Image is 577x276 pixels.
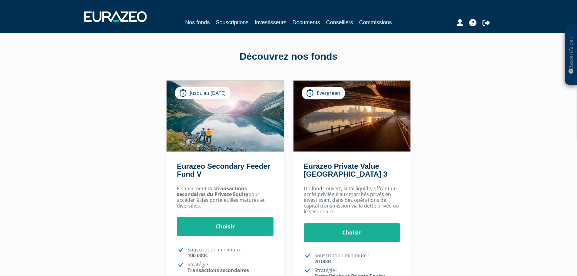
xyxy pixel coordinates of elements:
strong: 100 000€ [187,252,208,259]
strong: transactions secondaires du Private Equity [177,185,248,198]
div: Evergreen [302,87,345,99]
a: Choisir [177,217,274,236]
a: Eurazeo Private Value [GEOGRAPHIC_DATA] 3 [304,162,387,178]
p: Souscription minimum : [187,247,274,258]
img: Eurazeo Secondary Feeder Fund V [167,81,284,151]
strong: 20 000€ [314,258,332,265]
a: Eurazeo Secondary Feeder Fund V [177,162,270,178]
a: Conseillers [326,18,353,27]
strong: Transactions secondaires [187,267,249,274]
a: Documents [293,18,320,27]
p: Souscription minimum : [314,253,400,264]
a: Commissions [359,18,392,27]
img: 1732889491-logotype_eurazeo_blanc_rvb.png [84,11,147,22]
p: Stratégie : [187,262,274,273]
a: Choisir [304,223,400,242]
img: Eurazeo Private Value Europe 3 [293,81,411,151]
a: Souscriptions [216,18,248,27]
p: Un fonds ouvert, semi liquide, offrant un accès privilégié aux marchés privés en investissant dan... [304,186,400,215]
div: Jusqu’au [DATE] [175,87,230,99]
div: Découvrez nos fonds [116,50,461,64]
a: Nos fonds [185,18,210,28]
p: Financement des pour accéder à des portefeuilles matures et diversifiés. [177,186,274,209]
a: Investisseurs [254,18,286,27]
p: Besoin d'aide ? [568,28,575,82]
